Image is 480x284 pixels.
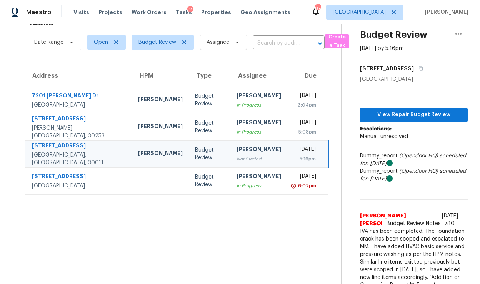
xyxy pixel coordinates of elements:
[293,128,317,136] div: 5:08pm
[32,124,126,140] div: [PERSON_NAME], [GEOGRAPHIC_DATA], 30253
[26,8,52,16] span: Maestro
[230,65,287,87] th: Assignee
[187,6,193,13] div: 2
[293,172,317,182] div: [DATE]
[325,34,349,48] button: Create a Task
[382,220,445,227] span: Budget Review Notes
[201,8,231,16] span: Properties
[195,92,224,108] div: Budget Review
[360,31,427,38] h2: Budget Review
[32,92,126,101] div: 7201 [PERSON_NAME] Dr
[293,145,316,155] div: [DATE]
[293,92,317,101] div: [DATE]
[360,65,414,72] h5: [STREET_ADDRESS]
[189,65,230,87] th: Type
[360,108,468,122] button: View Repair Budget Review
[360,152,468,167] div: Dummy_report
[132,65,189,87] th: HPM
[293,119,317,128] div: [DATE]
[32,115,126,124] div: [STREET_ADDRESS]
[360,75,468,83] div: [GEOGRAPHIC_DATA]
[237,119,281,128] div: [PERSON_NAME]
[98,8,122,16] span: Projects
[414,62,424,75] button: Copy Address
[399,169,438,174] i: (Opendoor HQ)
[237,155,281,163] div: Not Started
[237,128,281,136] div: In Progress
[237,92,281,101] div: [PERSON_NAME]
[237,101,281,109] div: In Progress
[32,182,126,190] div: [GEOGRAPHIC_DATA]
[32,101,126,109] div: [GEOGRAPHIC_DATA]
[34,38,63,46] span: Date Range
[32,151,126,167] div: [GEOGRAPHIC_DATA], [GEOGRAPHIC_DATA], 30011
[293,155,316,163] div: 5:16pm
[422,8,468,16] span: [PERSON_NAME]
[290,182,297,190] img: Overdue Alarm Icon
[132,8,167,16] span: Work Orders
[240,8,290,16] span: Geo Assignments
[138,149,183,159] div: [PERSON_NAME]
[32,172,126,182] div: [STREET_ADDRESS]
[195,119,224,135] div: Budget Review
[253,37,303,49] input: Search by address
[138,95,183,105] div: [PERSON_NAME]
[176,10,192,15] span: Tasks
[315,5,320,12] div: 87
[32,142,126,151] div: [STREET_ADDRESS]
[360,45,404,52] div: [DATE] by 5:16pm
[195,173,224,189] div: Budget Review
[442,213,458,226] span: [DATE] 17:10
[195,146,224,162] div: Budget Review
[207,38,229,46] span: Assignee
[360,153,466,166] i: scheduled for: [DATE]
[28,18,53,26] h2: Tasks
[360,134,408,139] span: Manual: unresolved
[333,8,386,16] span: [GEOGRAPHIC_DATA]
[138,38,176,46] span: Budget Review
[360,167,468,183] div: Dummy_report
[328,33,345,50] span: Create a Task
[237,172,281,182] div: [PERSON_NAME]
[366,110,462,120] span: View Repair Budget Review
[360,126,392,132] b: Escalations:
[315,38,325,49] button: Open
[360,212,439,227] span: [PERSON_NAME] [PERSON_NAME]
[237,145,281,155] div: [PERSON_NAME]
[237,182,281,190] div: In Progress
[94,38,108,46] span: Open
[287,65,328,87] th: Due
[293,101,317,109] div: 3:04pm
[138,122,183,132] div: [PERSON_NAME]
[73,8,89,16] span: Visits
[399,153,438,159] i: (Opendoor HQ)
[360,169,466,182] i: scheduled for: [DATE]
[297,182,316,190] div: 6:02pm
[25,65,132,87] th: Address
